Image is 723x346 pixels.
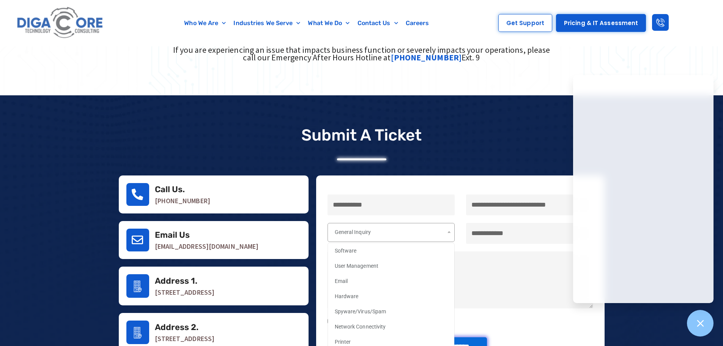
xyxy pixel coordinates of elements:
[328,319,454,334] li: Network Connectivity
[180,14,230,32] a: Who We Are
[573,75,714,303] iframe: Chatgenie Messenger
[142,14,471,32] nav: Menu
[328,273,454,289] li: Email
[126,321,149,344] a: Address 2.
[155,230,190,240] a: Email Us
[230,14,304,32] a: Industries We Serve
[15,4,106,42] img: Digacore logo 1
[304,14,353,32] a: What We Do
[126,183,149,206] a: Call Us.
[126,229,149,251] a: Email Us
[155,289,301,296] p: [STREET_ADDRESS]
[328,258,454,273] li: User Management
[301,126,422,145] p: Submit a Ticket
[155,184,185,194] a: Call Us.
[155,197,301,205] p: [PHONE_NUMBER]
[506,20,544,26] span: Get Support
[391,52,462,63] a: [PHONE_NUMBER]
[328,243,454,258] li: Software
[155,322,199,332] a: Address 2.
[155,276,198,286] a: Address 1.
[328,304,454,319] li: Spyware/Virus/Spam
[354,14,402,32] a: Contact Us
[328,319,332,324] input: I agree to the Terms & Conditions
[155,243,301,250] p: [EMAIL_ADDRESS][DOMAIN_NAME]
[155,335,301,343] p: [STREET_ADDRESS]
[167,46,556,61] div: If you are experiencing an issue that impacts business function or severely impacts your operatio...
[498,14,552,32] a: Get Support
[126,274,149,298] a: Address 1.
[556,14,646,32] a: Pricing & IT Assessment
[328,289,454,304] li: Hardware
[335,229,371,235] span: General Inquiry
[402,14,433,32] a: Careers
[564,20,638,26] span: Pricing & IT Assessment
